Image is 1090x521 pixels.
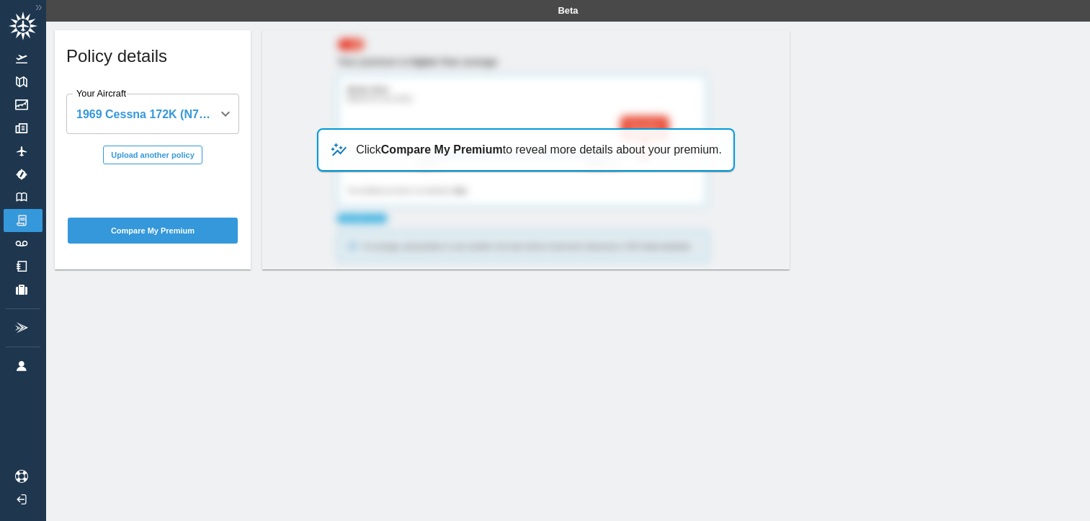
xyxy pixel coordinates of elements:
button: Compare My Premium [68,218,238,244]
button: Upload another policy [103,146,202,164]
b: Compare My Premium [381,143,503,156]
img: uptrend-and-star-798e9c881b4915e3b082.svg [330,141,347,159]
p: Click to reveal more details about your premium. [356,141,722,159]
label: Your Aircraft [76,87,126,100]
h5: Policy details [66,45,167,68]
div: Policy details [55,30,251,88]
div: 1969 Cessna 172K (N78681) [66,94,239,134]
